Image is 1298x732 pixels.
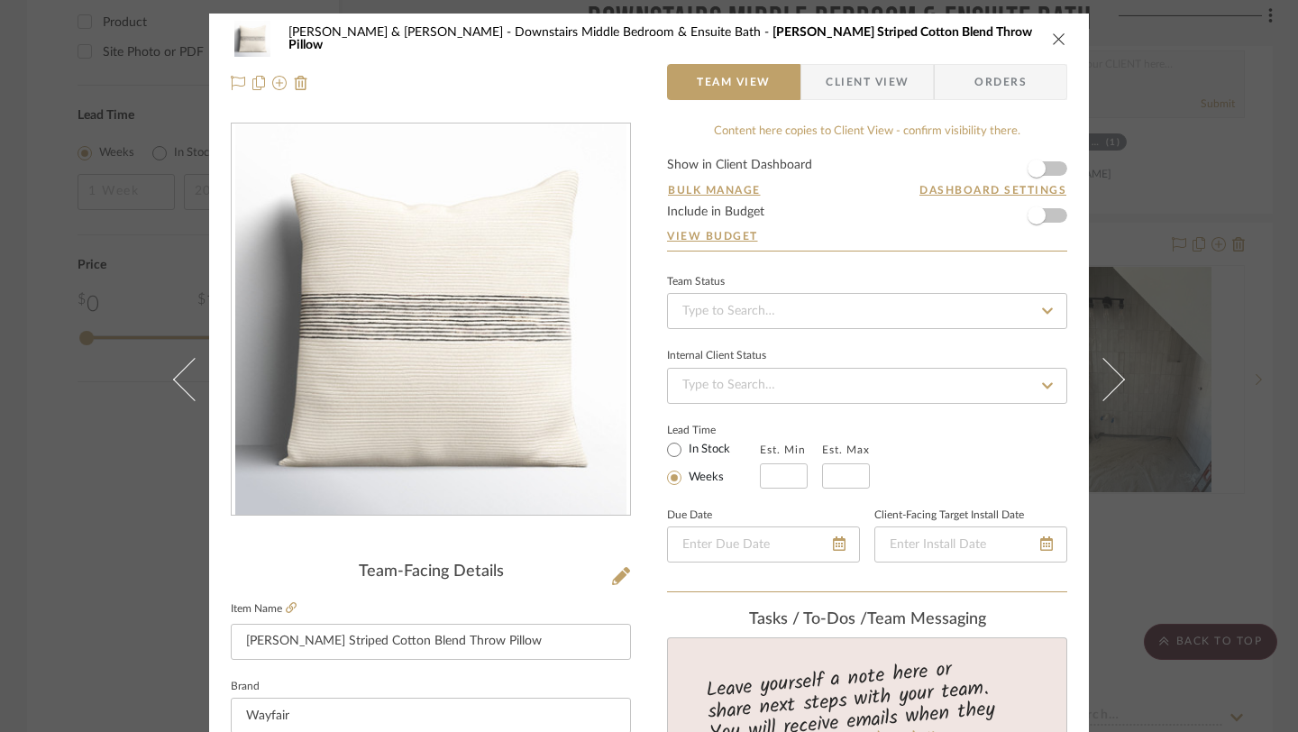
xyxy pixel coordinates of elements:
span: Client View [826,64,909,100]
label: Brand [231,682,260,691]
label: Weeks [685,470,724,486]
div: Content here copies to Client View - confirm visibility there. [667,123,1067,141]
input: Type to Search… [667,293,1067,329]
span: Team View [697,64,771,100]
label: Item Name [231,601,297,617]
button: Bulk Manage [667,182,762,198]
label: Due Date [667,511,712,520]
input: Enter Install Date [874,526,1067,563]
input: Enter Item Name [231,624,631,660]
label: In Stock [685,442,730,458]
button: Dashboard Settings [919,182,1067,198]
label: Client-Facing Target Install Date [874,511,1024,520]
mat-radio-group: Select item type [667,438,760,489]
img: 0c10f508-424e-4482-b8e4-8d104efabb30_48x40.jpg [231,21,274,57]
span: Tasks / To-Dos / [749,611,867,627]
input: Enter Due Date [667,526,860,563]
img: 0c10f508-424e-4482-b8e4-8d104efabb30_436x436.jpg [235,124,626,516]
label: Est. Max [822,444,870,456]
input: Type to Search… [667,368,1067,404]
a: View Budget [667,229,1067,243]
span: Orders [955,64,1047,100]
div: Team Status [667,278,725,287]
div: Team-Facing Details [231,563,631,582]
span: Downstairs Middle Bedroom & Ensuite Bath [515,26,772,39]
div: Internal Client Status [667,352,766,361]
span: [PERSON_NAME] Striped Cotton Blend Throw Pillow [288,26,1032,51]
button: close [1051,31,1067,47]
label: Est. Min [760,444,806,456]
div: team Messaging [667,610,1067,630]
span: [PERSON_NAME] & [PERSON_NAME] [288,26,515,39]
div: 0 [232,124,630,516]
label: Lead Time [667,422,760,438]
img: Remove from project [294,76,308,90]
